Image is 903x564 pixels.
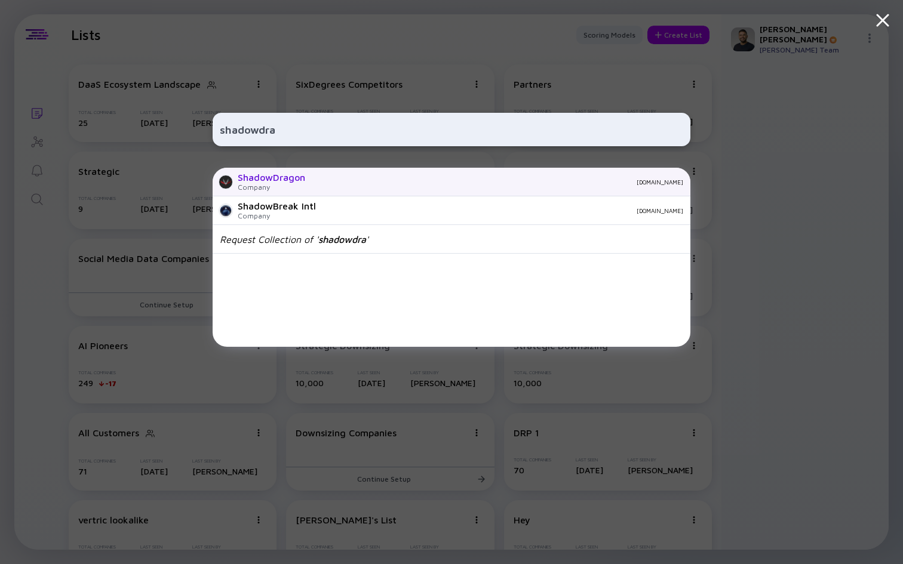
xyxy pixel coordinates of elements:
[238,183,305,192] div: Company
[220,234,368,245] div: Request Collection of ' '
[220,119,683,140] input: Search Company or Investor...
[318,234,366,245] span: shadowdra
[315,178,683,186] div: [DOMAIN_NAME]
[238,211,316,220] div: Company
[325,207,683,214] div: [DOMAIN_NAME]
[238,201,316,211] div: ShadowBreak Intl
[238,172,305,183] div: ShadowDragon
